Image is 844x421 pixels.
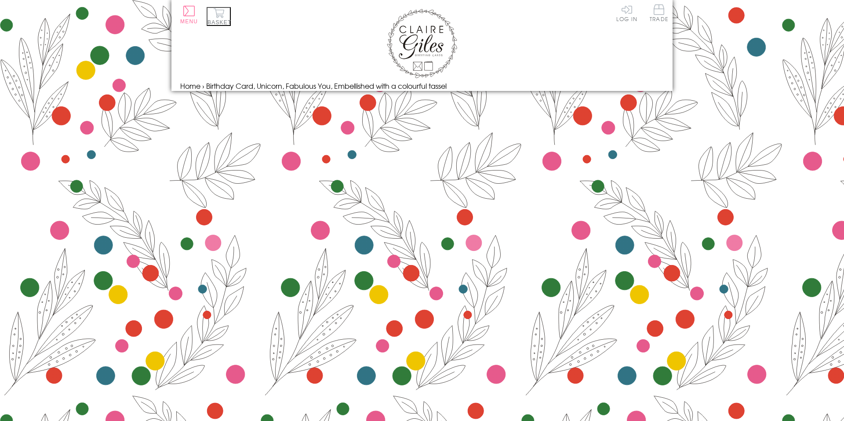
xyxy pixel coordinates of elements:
[387,9,457,78] img: Claire Giles Greetings Cards
[202,80,204,91] span: ›
[207,7,231,26] button: Basket
[616,4,637,22] a: Log In
[180,80,664,91] nav: breadcrumbs
[180,6,198,25] button: Menu
[180,80,200,91] a: Home
[650,4,668,23] a: Trade
[206,80,447,91] span: Birthday Card, Unicorn, Fabulous You, Embellished with a colourful tassel
[650,4,668,22] span: Trade
[180,18,198,25] span: Menu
